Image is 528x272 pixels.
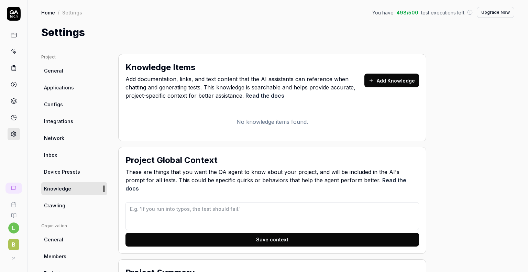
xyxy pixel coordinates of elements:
a: New conversation [5,183,22,194]
span: Crawling [44,202,65,209]
h2: Knowledge Items [125,61,195,74]
button: l [8,222,19,233]
a: Crawling [41,199,107,212]
a: Book a call with us [3,196,24,207]
span: Knowledge [44,185,71,192]
div: Settings [62,9,82,16]
a: Configs [41,98,107,111]
span: B [8,239,19,250]
a: Knowledge [41,182,107,195]
a: Members [41,250,107,263]
a: General [41,64,107,77]
span: Device Presets [44,168,80,175]
span: General [44,67,63,74]
a: General [41,233,107,246]
span: You have [372,9,394,16]
a: Device Presets [41,165,107,178]
p: No knowledge items found. [125,118,419,126]
span: Integrations [44,118,73,125]
span: Applications [44,84,74,91]
h2: Project Global Context [125,154,218,166]
a: Integrations [41,115,107,128]
div: Project [41,54,107,60]
button: Save context [125,233,419,247]
a: Applications [41,81,107,94]
span: test executions left [421,9,464,16]
a: Documentation [3,207,24,218]
span: Inbox [44,151,57,159]
span: These are things that you want the QA agent to know about your project, and will be included in t... [125,168,419,193]
button: B [3,233,24,251]
a: Network [41,132,107,144]
a: Read the docs [245,92,284,99]
a: Home [41,9,55,16]
div: / [58,9,59,16]
a: Inbox [41,149,107,161]
span: Members [44,253,66,260]
div: Organization [41,223,107,229]
span: 498 / 500 [396,9,418,16]
span: Configs [44,101,63,108]
button: Add Knowledge [364,74,419,87]
span: Network [44,134,64,142]
button: Upgrade Now [477,7,514,18]
span: Add documentation, links, and text content that the AI assistants can reference when chatting and... [125,75,364,100]
h1: Settings [41,25,85,40]
span: General [44,236,63,243]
